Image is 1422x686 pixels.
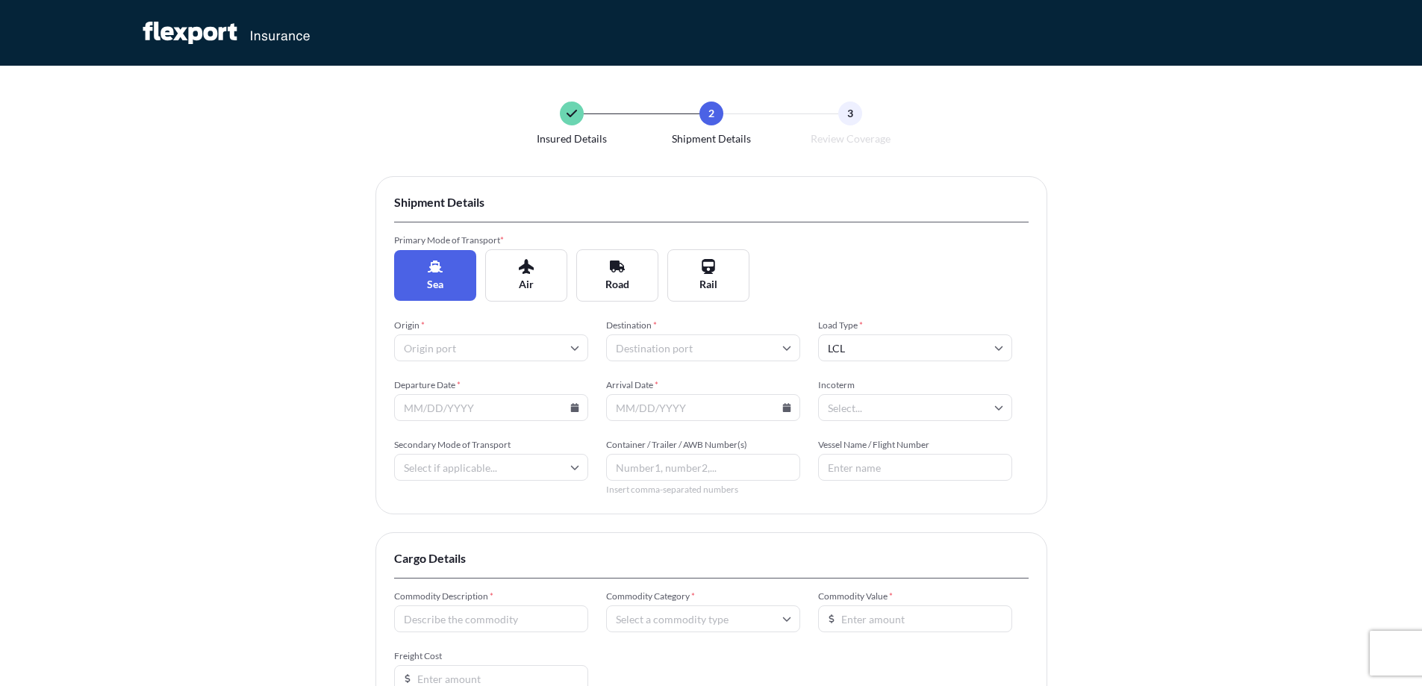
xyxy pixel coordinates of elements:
[394,590,588,602] span: Commodity Description
[394,319,588,331] span: Origin
[537,131,607,146] span: Insured Details
[847,106,853,121] span: 3
[708,106,714,121] span: 2
[394,250,476,301] button: Sea
[427,277,443,292] span: Sea
[394,551,1029,566] span: Cargo Details
[672,131,751,146] span: Shipment Details
[394,439,588,451] span: Secondary Mode of Transport
[606,439,800,451] span: Container / Trailer / AWB Number(s)
[818,379,1012,391] span: Incoterm
[818,605,1012,632] input: Enter amount
[699,277,717,292] span: Rail
[576,249,658,302] button: Road
[811,131,891,146] span: Review Coverage
[818,590,1012,602] span: Commodity Value
[606,334,800,361] input: Destination port
[605,277,629,292] span: Road
[818,394,1012,421] input: Select...
[606,394,800,421] input: MM/DD/YYYY
[606,379,800,391] span: Arrival Date
[606,319,800,331] span: Destination
[606,605,800,632] input: Select a commodity type
[818,454,1012,481] input: Enter name
[606,454,800,481] input: Number1, number2,...
[394,454,588,481] input: Select if applicable...
[606,484,800,496] span: Insert comma-separated numbers
[394,650,588,662] span: Freight Cost
[667,249,749,302] button: Rail
[818,439,1012,451] span: Vessel Name / Flight Number
[394,334,588,361] input: Origin port
[394,394,588,421] input: MM/DD/YYYY
[394,234,588,246] span: Primary Mode of Transport
[394,379,588,391] span: Departure Date
[519,277,534,292] span: Air
[394,195,1029,210] span: Shipment Details
[606,590,800,602] span: Commodity Category
[485,249,567,302] button: Air
[818,334,1012,361] input: Select...
[394,605,588,632] input: Describe the commodity
[818,319,1012,331] span: Load Type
